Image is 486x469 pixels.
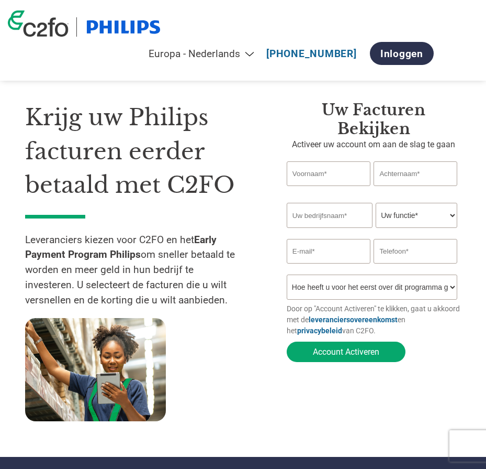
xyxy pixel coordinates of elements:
h3: Uw facturen bekijken [287,101,461,138]
p: Leveranciers kiezen voor C2FO en het om sneller betaald te worden en meer geld in hun bedrijf te ... [25,233,255,308]
p: Activeer uw account om aan de slag te gaan [287,138,461,151]
a: leveranciersovereenkomst [309,315,398,324]
button: Account Activeren [287,342,405,362]
div: Inavlid Email Address [287,265,370,270]
a: privacybeleid [297,326,342,335]
input: Invalid Email format [287,239,370,264]
img: c2fo logo [8,10,69,37]
div: Inavlid Phone Number [374,265,457,270]
h1: Krijg uw Philips facturen eerder betaald met C2FO [25,101,255,202]
div: Invalid company name or company name is too long [287,229,458,235]
input: Telefoon* [374,239,457,264]
input: Voornaam* [287,161,370,186]
div: Invalid last name or last name is too long [374,187,457,199]
img: Philips [85,17,162,37]
a: [PHONE_NUMBER] [266,48,357,60]
input: Uw bedrijfsnaam* [287,203,372,228]
div: Invalid first name or first name is too long [287,187,370,199]
a: Inloggen [370,42,434,65]
p: Door op "Account Activeren" te klikken, gaat u akkoord met de en het van C2FO. [287,303,461,336]
input: Achternaam* [374,161,457,186]
img: supply chain worker [25,318,166,421]
select: Title/Role [376,203,457,228]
